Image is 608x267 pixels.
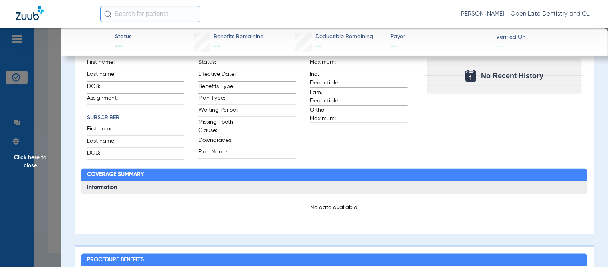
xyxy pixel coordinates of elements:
[198,136,238,147] span: Downgrades:
[214,33,264,41] span: Benefits Remaining
[115,33,131,41] span: Status
[198,82,238,93] span: Benefits Type:
[568,228,608,267] iframe: Chat Widget
[496,33,595,41] span: Verified On
[104,10,111,18] img: Search Icon
[214,43,220,49] span: --
[310,58,349,69] span: Maximum:
[391,41,489,51] span: --
[310,106,349,123] span: Ortho Maximum:
[316,33,374,41] span: Deductible Remaining
[87,94,126,105] span: Assignment:
[87,137,126,148] span: Last name:
[198,106,238,117] span: Waiting Period:
[81,169,587,181] h2: Coverage Summary
[310,88,349,105] span: Fam. Deductible:
[391,33,489,41] span: Payer
[465,70,477,82] img: Calendar
[198,148,238,159] span: Plan Name:
[16,6,44,20] img: Zuub Logo
[81,254,587,267] h2: Procedure Benefits
[87,149,126,160] span: DOB:
[481,72,544,80] span: No Recent History
[496,42,503,51] span: --
[115,41,131,51] span: --
[100,6,200,22] input: Search for patients
[87,114,184,122] h4: Subscriber
[198,70,238,81] span: Effective Date:
[87,58,126,69] span: First name:
[81,181,587,194] h3: Information
[87,70,126,81] span: Last name:
[198,58,238,69] span: Status:
[87,82,126,93] span: DOB:
[316,43,322,49] span: --
[87,204,582,212] p: No data available.
[87,125,126,136] span: First name:
[460,10,592,18] span: [PERSON_NAME] - Open Late Dentistry and Orthodontics
[198,94,238,105] span: Plan Type:
[198,118,238,135] span: Missing Tooth Clause:
[310,70,349,87] span: Ind. Deductible:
